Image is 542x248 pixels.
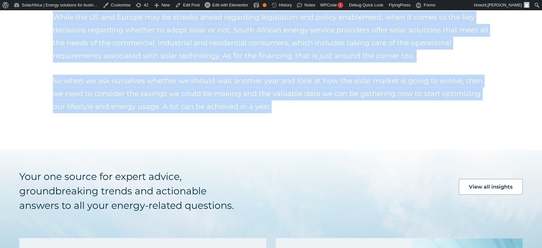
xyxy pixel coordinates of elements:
[337,2,343,8] div: 1
[263,3,267,7] div: OK
[19,169,248,212] h5: Your one source for expert advice, groundbreaking trends and actionable answers to all your energ...
[53,11,489,62] p: While the US and Europe may be streaks ahead regarding legislation and policy enablement, when it...
[487,3,522,7] span: [PERSON_NAME]
[212,3,248,7] span: Edit with Elementor
[459,179,523,195] a: View all insights
[469,184,512,189] span: View all insights
[53,75,489,113] p: So when we ask ourselves whether we should wait another year and look at how the solar market is ...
